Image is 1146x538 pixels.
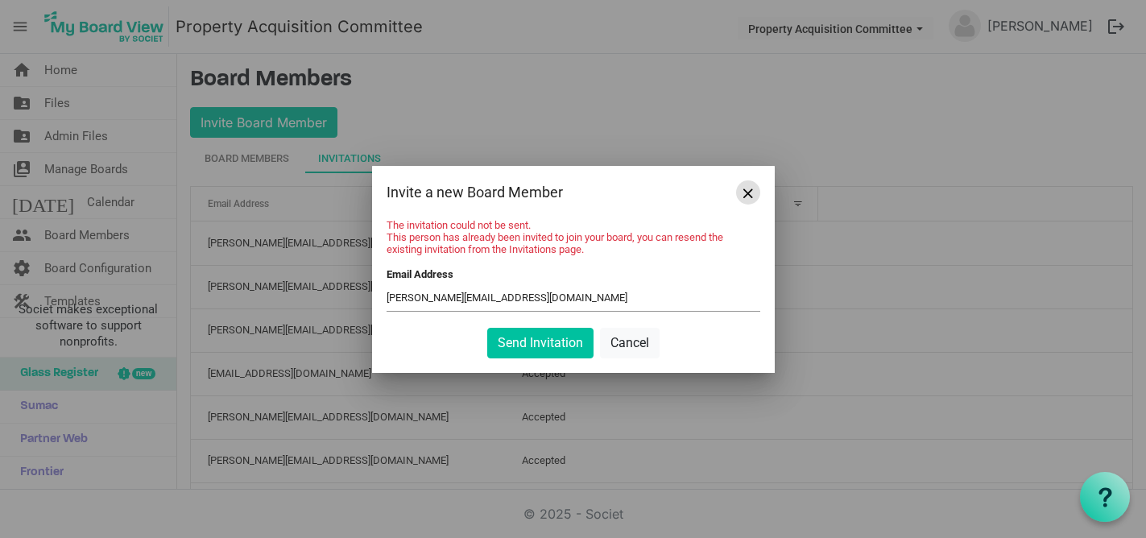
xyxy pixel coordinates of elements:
button: Close [736,180,760,205]
div: Invite a new Board Member [387,180,685,205]
label: Email Address [387,268,453,280]
button: Cancel [600,328,660,358]
li: The invitation could not be sent. [387,219,760,231]
button: Send Invitation [487,328,594,358]
li: This person has already been invited to join your board, you can resend the existing invitation f... [387,231,760,255]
